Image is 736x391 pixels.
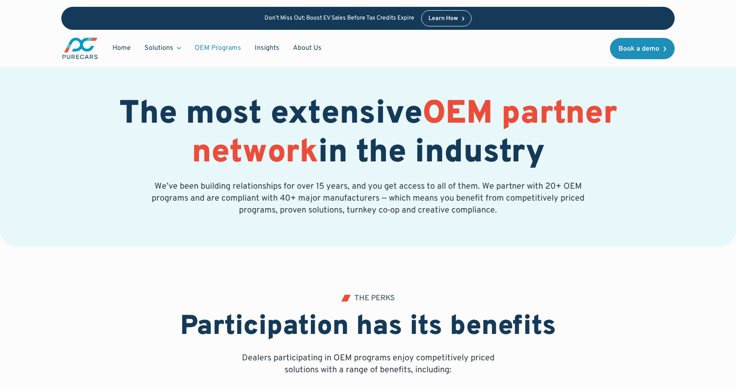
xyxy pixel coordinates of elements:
p: We’ve been building relationships for over 15 years, and you get access to all of them. We partne... [150,181,586,216]
h2: Participation has its benefits [180,311,556,344]
div: Learn How [428,16,458,22]
a: Learn How [421,10,472,26]
div: Solutions [144,43,173,53]
p: Dealers participating in OEM programs enjoy competitively priced solutions with a range of benefi... [239,352,497,376]
div: THE PERKS [354,295,395,302]
div: Book a demo [618,46,659,52]
p: Don’t Miss Out: Boost EV Sales Before Tax Credits Expire [264,15,414,22]
img: purecars logo [61,37,99,60]
a: Book a demo [610,38,675,59]
a: Insights [248,40,286,56]
a: About Us [286,40,328,56]
a: main [61,37,99,60]
a: OEM Programs [188,40,248,56]
span: OEM partner network [192,94,617,174]
h1: The most extensive in the industry [61,95,675,173]
a: Home [106,40,138,56]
